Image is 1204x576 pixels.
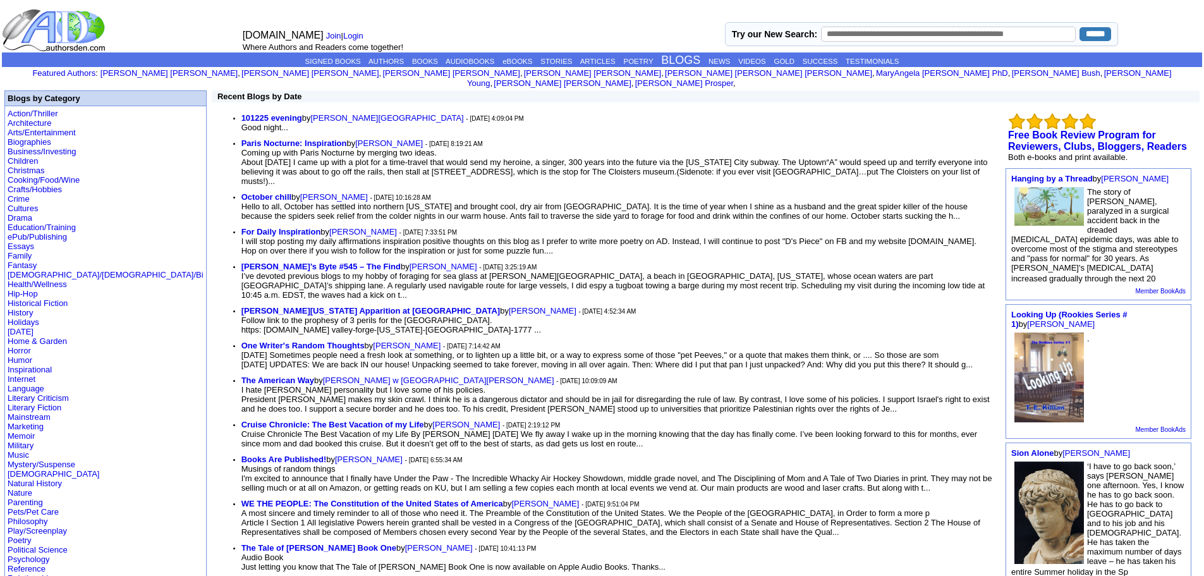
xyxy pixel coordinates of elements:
font: by Musings of random things I'm excited to announce that I finally have Under the Paw - The Incre... [241,455,992,493]
img: bigemptystars.png [1044,113,1061,130]
font: by Hello to all, October has settled into northern [US_STATE] and brought cool, dry air from [GEO... [241,192,968,221]
a: Inspirational [8,365,52,374]
font: - [DATE] 10:09:09 AM [556,377,617,384]
a: Literary Criticism [8,393,69,403]
a: One Writer's Random Thoughts [241,341,365,350]
a: Looking Up (Rookies Series # 1) [1011,310,1128,329]
font: by [1011,310,1128,329]
font: i [633,80,635,87]
label: Try our New Search: [732,29,817,39]
font: Where Authors and Readers come together! [243,42,403,52]
a: Political Science [8,545,68,555]
a: [PERSON_NAME] w [GEOGRAPHIC_DATA][PERSON_NAME] [323,376,554,385]
a: GOLD [774,58,794,65]
a: [PERSON_NAME][US_STATE] Apparition at [GEOGRAPHIC_DATA] [241,306,501,316]
a: [PERSON_NAME] [PERSON_NAME] [494,78,631,88]
font: by [DATE] Sometimes people need a fresh look at something, or to lighten up a little bit, or a wa... [241,341,973,369]
font: - [DATE] 8:19:21 AM [425,140,483,147]
a: Memoir [8,431,35,441]
a: Drama [8,213,32,223]
a: AUDIOBOOKS [446,58,494,65]
font: : [32,68,97,78]
font: by [1011,448,1130,458]
a: Member BookAds [1136,288,1186,295]
a: Sion Alone [1011,448,1054,458]
img: 68256.jpg [1014,333,1084,422]
a: [PERSON_NAME] [PERSON_NAME] [524,68,661,78]
img: bigemptystars.png [1026,113,1043,130]
a: Biographies [8,137,51,147]
a: The American Way [241,376,314,385]
a: Member BookAds [1136,426,1186,433]
font: by A most sincere and timely reminder to all of those who need it. The Preamble of the Constituti... [241,499,980,537]
font: by Cruise Chronicle The Best Vacation of my Life By [PERSON_NAME] [DATE] We fly away I wake up in... [241,420,978,448]
a: Cultures [8,204,38,213]
a: Crime [8,194,30,204]
font: - [DATE] 3:25:19 AM [479,264,537,271]
img: 61947.jpg [1014,187,1084,226]
font: - [DATE] 7:33:51 PM [399,229,458,236]
font: - [DATE] 7:14:42 AM [443,343,501,350]
font: i [1010,70,1011,77]
font: - [DATE] 6:55:34 AM [405,457,463,463]
b: Recent Blogs by Date [217,92,302,101]
a: Play/Screenplay [8,526,67,536]
a: The Tale of [PERSON_NAME] Book One [241,543,396,553]
a: Christmas [8,166,45,175]
a: Essays [8,242,34,251]
a: WE THE PEOPLE: The Constitution of the United States of America [241,499,503,508]
a: Holidays [8,317,39,327]
b: [PERSON_NAME]’s Byte #545 – The Find [241,262,401,271]
a: [PERSON_NAME] [355,138,423,148]
a: [PERSON_NAME] [PERSON_NAME] [PERSON_NAME] [665,68,872,78]
a: Psychology [8,555,49,564]
a: [PERSON_NAME] [509,306,576,316]
font: i [736,80,737,87]
a: Featured Authors [32,68,95,78]
a: 101225 evening [241,113,302,123]
font: | [326,31,368,40]
font: by Good night... [241,113,524,132]
a: [PERSON_NAME] [1101,174,1169,183]
a: Architecture [8,118,51,128]
a: Cooking/Food/Wine [8,175,80,185]
font: . [1087,334,1090,343]
a: Mainstream [8,412,51,422]
a: [PERSON_NAME] Prosper [635,78,733,88]
a: Paris Nocturne: Inspiration [241,138,347,148]
a: Military [8,441,33,450]
a: Children [8,156,38,166]
font: i [492,80,494,87]
a: Internet [8,374,35,384]
a: POETRY [623,58,653,65]
font: by Follow link to the prophesy of 3 perils for the [GEOGRAPHIC_DATA]. https: [DOMAIN_NAME] valley... [241,306,636,334]
font: by Audio Book Just letting you know that The Tale of [PERSON_NAME] Book One is now available on A... [241,543,666,572]
a: Mystery/Suspense [8,460,75,469]
a: Cruise Chronicle: The Best Vacation of my Life [241,420,424,429]
a: Parenting [8,498,43,507]
a: Hanging by a Thread [1011,174,1093,183]
a: Humor [8,355,32,365]
a: SIGNED BOOKS [305,58,361,65]
a: [PERSON_NAME][GEOGRAPHIC_DATA] [311,113,464,123]
a: SUCCESS [803,58,838,65]
font: i [1102,70,1104,77]
img: bigemptystars.png [1009,113,1025,130]
a: [PERSON_NAME] [PERSON_NAME] [100,68,238,78]
a: For Daily Inspiration [241,227,321,236]
img: 80648.jpg [1014,462,1084,564]
font: i [875,70,876,77]
a: ePub/Publishing [8,232,67,242]
font: [DOMAIN_NAME] [243,30,324,40]
font: i [523,70,524,77]
a: Nature [8,488,32,498]
a: TESTIMONIALS [846,58,899,65]
a: [PERSON_NAME] Bush [1012,68,1100,78]
a: Home & Garden [8,336,67,346]
a: Philosophy [8,517,48,526]
a: AUTHORS [368,58,404,65]
a: Action/Thriller [8,109,58,118]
